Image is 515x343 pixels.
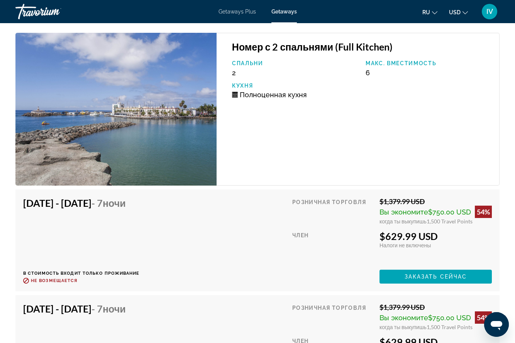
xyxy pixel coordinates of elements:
p: В стоимость входит только проживание [23,271,140,276]
img: 2447E01X.jpg [15,33,217,186]
h4: [DATE] - [DATE] [23,197,134,209]
span: 2 [232,69,236,77]
span: 1,500 Travel Points [427,218,473,225]
a: Getaways [271,8,297,15]
div: Розничная торговля [292,197,374,225]
p: Спальни [232,60,358,66]
span: Вы экономите [379,208,428,216]
span: ночи [103,303,126,314]
span: - 7 [91,197,126,209]
span: когда ты выкупишь [379,218,427,225]
span: $750.00 USD [428,314,471,322]
button: Change currency [449,7,468,18]
h4: [DATE] - [DATE] [23,303,134,314]
iframe: Кнопка запуска окна обмена сообщениями [484,312,509,337]
div: Член [292,230,374,264]
button: Change language [422,7,437,18]
span: Не возмещается [31,278,77,283]
p: Макс. вместимость [366,60,491,66]
span: Налоги не включены [379,242,431,248]
button: Заказать сейчас [379,270,492,284]
span: ru [422,9,430,15]
span: когда ты выкупишь [379,324,427,330]
span: Полноценная кухня [240,91,307,99]
span: Заказать сейчас [405,274,467,280]
div: $1,379.99 USD [379,197,492,206]
a: Getaways Plus [219,8,256,15]
span: ночи [103,197,126,209]
div: $1,379.99 USD [379,303,492,311]
span: USD [449,9,461,15]
span: $750.00 USD [428,208,471,216]
span: 1,500 Travel Points [427,324,473,330]
span: - 7 [91,303,126,314]
div: 54% [475,311,492,324]
p: Кухня [232,83,358,89]
div: 54% [475,206,492,218]
a: Travorium [15,2,93,22]
div: $629.99 USD [379,230,492,242]
span: Вы экономите [379,314,428,322]
h3: Номер с 2 спальнями (Full Kitchen) [232,41,491,52]
span: 6 [366,69,370,77]
button: User Menu [479,3,500,20]
div: Розничная торговля [292,303,374,330]
span: IV [486,8,493,15]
